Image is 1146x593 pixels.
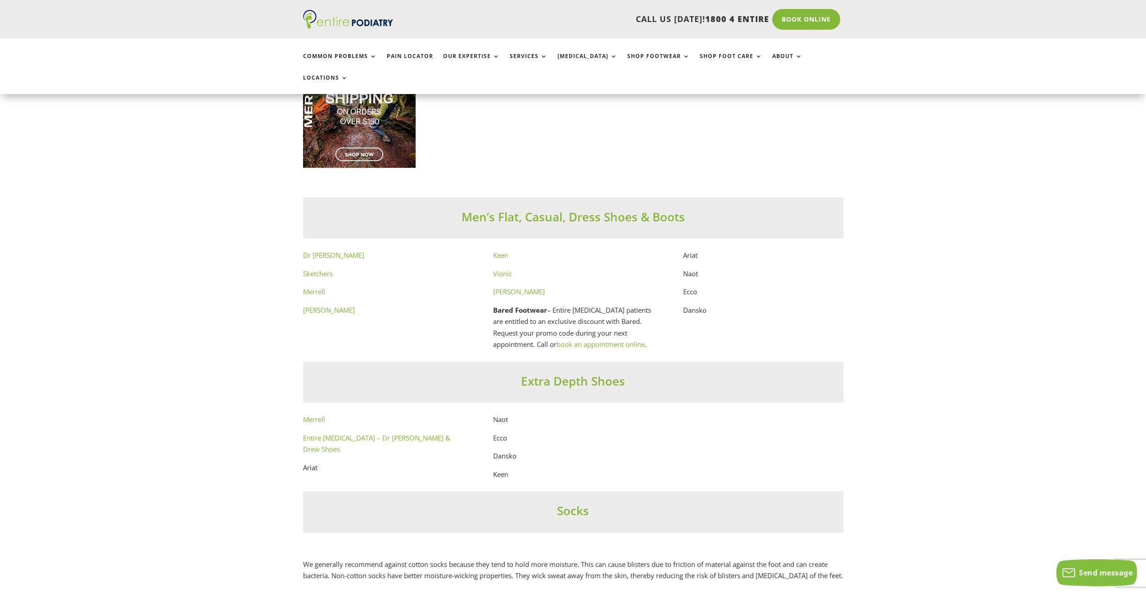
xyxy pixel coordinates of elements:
[493,287,545,296] a: [PERSON_NAME]
[772,9,840,30] a: Book Online
[303,251,364,260] a: Dr [PERSON_NAME]
[493,432,653,451] p: Ecco
[493,305,653,350] p: – Entire [MEDICAL_DATA] patients are entitled to an exclusive discount with Bared. Request your p...
[303,503,843,523] h3: Socks
[303,559,843,582] p: We generally recommend against cotton socks because they tend to hold more moisture. This can cau...
[627,53,690,72] a: Shop Footwear
[303,53,377,72] a: Common Problems
[557,340,645,349] a: book an appointment online
[683,286,843,305] p: Ecco
[700,53,762,72] a: Shop Foot Care
[493,450,653,469] p: Dansko
[683,268,843,287] p: Naot
[683,305,843,316] p: Dansko
[493,269,512,278] a: Vionic
[510,53,548,72] a: Services
[303,305,355,314] a: [PERSON_NAME]
[303,269,333,278] a: Sketchers
[303,209,843,229] h3: Men’s Flat, Casual, Dress Shoes & Boots
[493,469,653,481] p: Keen
[303,75,348,94] a: Locations
[1056,559,1137,586] button: Send message
[705,13,769,24] span: 1800 4 ENTIRE
[772,53,802,72] a: About
[428,13,769,25] p: CALL US [DATE]!
[303,22,393,31] a: Entire Podiatry
[443,53,500,72] a: Our Expertise
[493,305,547,314] strong: Bared Footwear
[493,251,508,260] a: Keen
[303,373,843,394] h3: Extra Depth Shoes
[303,433,450,454] a: Entire [MEDICAL_DATA] – Dr [PERSON_NAME] & Drew Shoes
[303,462,463,474] p: Ariat
[387,53,433,72] a: Pain Locator
[1079,568,1132,578] span: Send message
[557,53,617,72] a: [MEDICAL_DATA]
[303,415,325,424] a: Merrell
[493,414,653,432] p: Naot
[303,287,325,296] a: Merrell
[303,10,393,29] img: logo (1)
[683,250,843,268] p: Ariat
